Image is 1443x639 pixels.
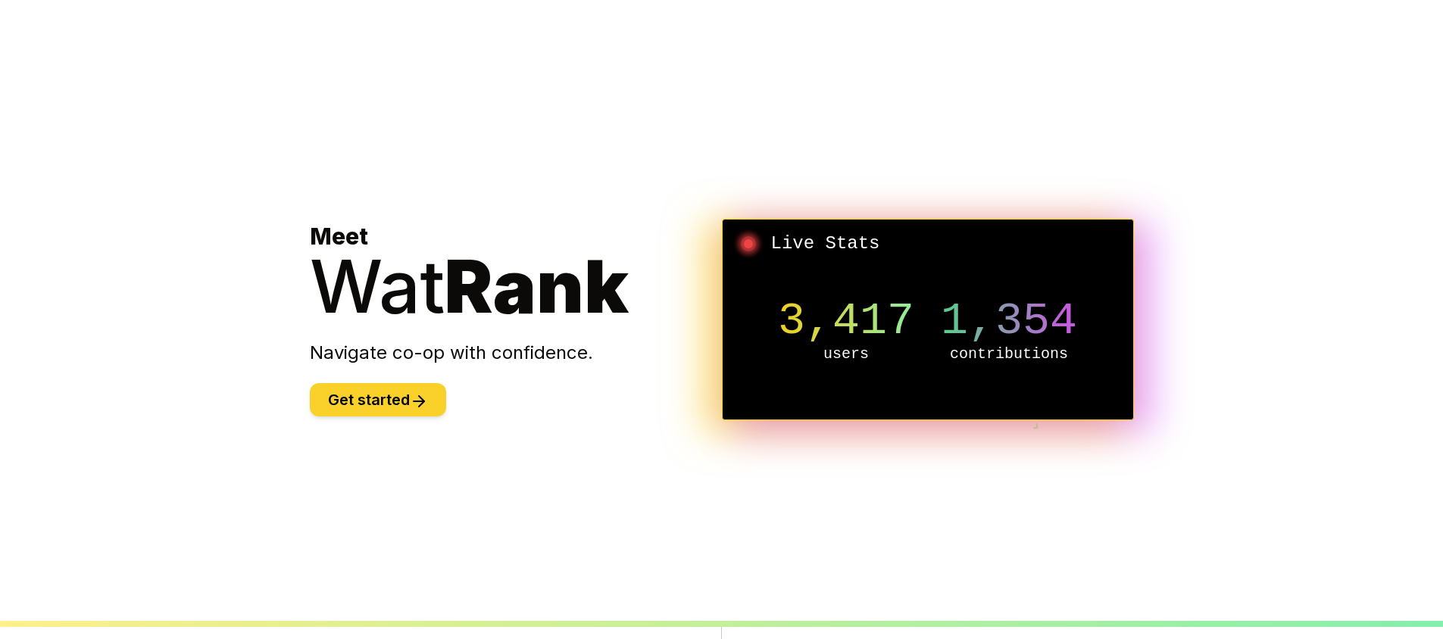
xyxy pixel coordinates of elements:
[765,344,928,365] p: users
[735,232,1121,256] h2: Live Stats
[928,298,1091,344] p: 1,354
[445,242,629,330] span: Rank
[310,393,446,408] a: Get started
[310,341,722,365] p: Navigate co-op with confidence.
[928,344,1091,365] p: contributions
[310,223,722,323] h1: Meet
[310,242,445,330] span: Wat
[310,383,446,416] button: Get started
[765,298,928,344] p: 3,417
